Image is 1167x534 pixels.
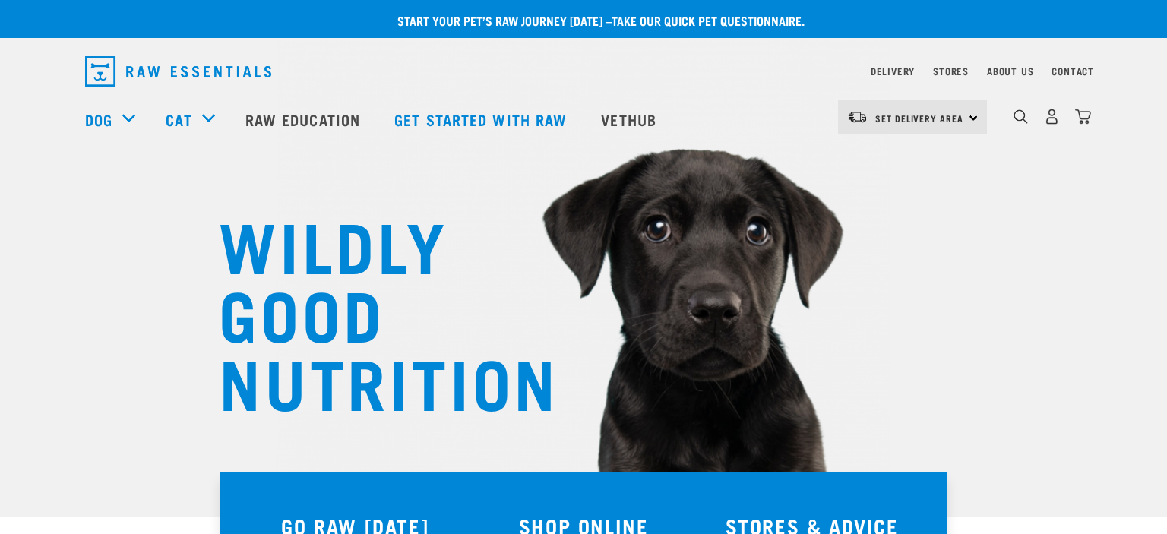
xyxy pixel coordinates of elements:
a: Delivery [871,68,915,74]
img: home-icon@2x.png [1075,109,1091,125]
nav: dropdown navigation [73,50,1094,93]
span: Set Delivery Area [875,115,963,121]
img: user.png [1044,109,1060,125]
a: Raw Education [230,89,379,150]
img: home-icon-1@2x.png [1014,109,1028,124]
a: Cat [166,108,191,131]
h1: WILDLY GOOD NUTRITION [219,209,523,414]
img: Raw Essentials Logo [85,56,271,87]
a: Stores [933,68,969,74]
a: take our quick pet questionnaire. [612,17,805,24]
a: Contact [1052,68,1094,74]
a: Vethub [586,89,675,150]
img: van-moving.png [847,110,868,124]
a: Get started with Raw [379,89,586,150]
a: About Us [987,68,1033,74]
a: Dog [85,108,112,131]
